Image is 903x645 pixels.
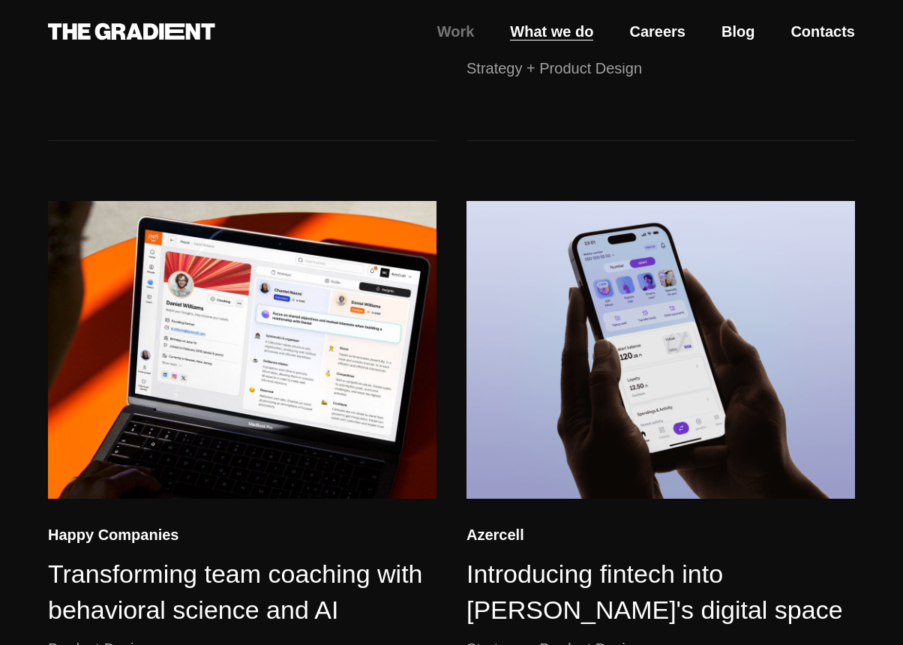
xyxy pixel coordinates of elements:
[466,559,843,624] h3: Introducing fintech into [PERSON_NAME]'s digital space
[629,20,685,43] a: Careers
[790,20,855,43] a: Contacts
[48,559,423,624] h3: Transforming team coaching with behavioral science and AI
[466,525,524,544] div: Azercell
[466,56,642,80] div: Strategy + Product Design
[437,20,475,43] a: Work
[721,20,754,43] a: Blog
[48,525,178,544] div: Happy Companies
[510,20,593,43] a: What we do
